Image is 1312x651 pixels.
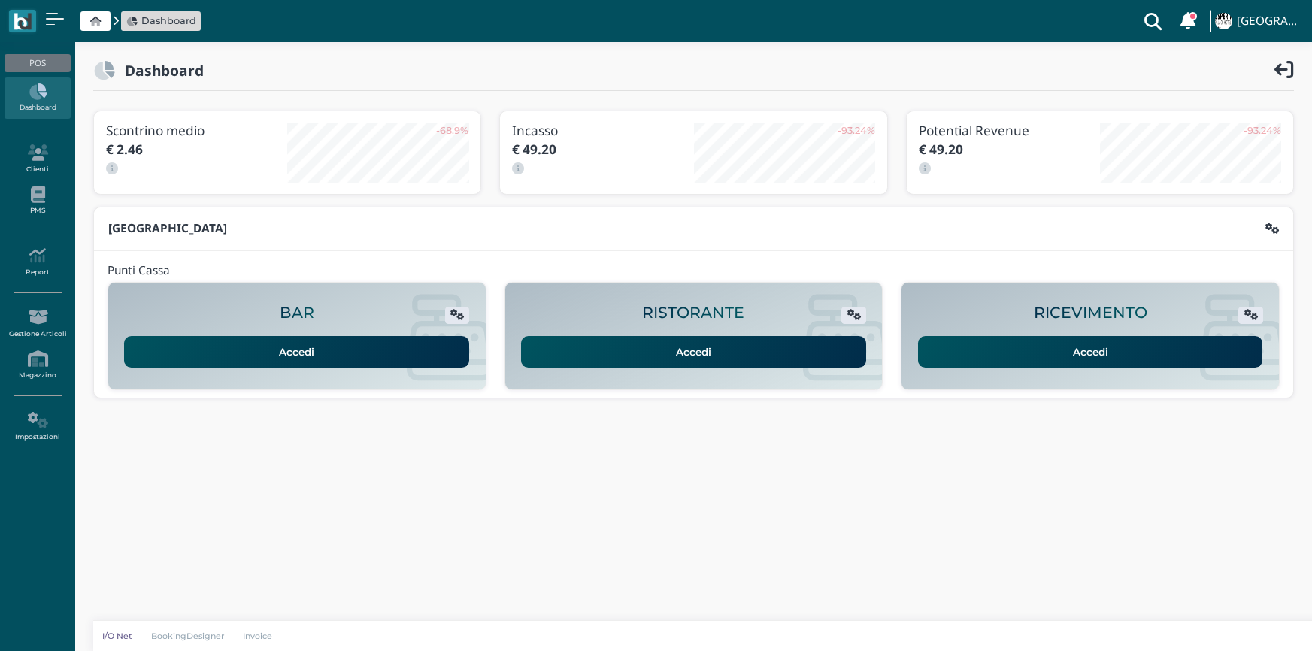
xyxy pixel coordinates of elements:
[141,14,196,28] span: Dashboard
[126,14,196,28] a: Dashboard
[1213,3,1303,39] a: ... [GEOGRAPHIC_DATA]
[642,304,744,322] h2: RISTORANTE
[280,304,314,322] h2: BAR
[5,138,70,180] a: Clienti
[106,141,143,158] b: € 2.46
[918,336,1263,368] a: Accedi
[919,123,1100,138] h3: Potential Revenue
[108,265,170,277] h4: Punti Cassa
[919,141,963,158] b: € 49.20
[124,336,469,368] a: Accedi
[5,406,70,447] a: Impostazioni
[1205,604,1299,638] iframe: Help widget launcher
[5,303,70,344] a: Gestione Articoli
[115,62,204,78] h2: Dashboard
[512,141,556,158] b: € 49.20
[5,54,70,72] div: POS
[1237,15,1303,28] h4: [GEOGRAPHIC_DATA]
[108,220,227,236] b: [GEOGRAPHIC_DATA]
[5,344,70,386] a: Magazzino
[521,336,866,368] a: Accedi
[106,123,287,138] h3: Scontrino medio
[1215,13,1232,29] img: ...
[5,180,70,222] a: PMS
[512,123,693,138] h3: Incasso
[1034,304,1147,322] h2: RICEVIMENTO
[5,241,70,283] a: Report
[5,77,70,119] a: Dashboard
[14,13,31,30] img: logo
